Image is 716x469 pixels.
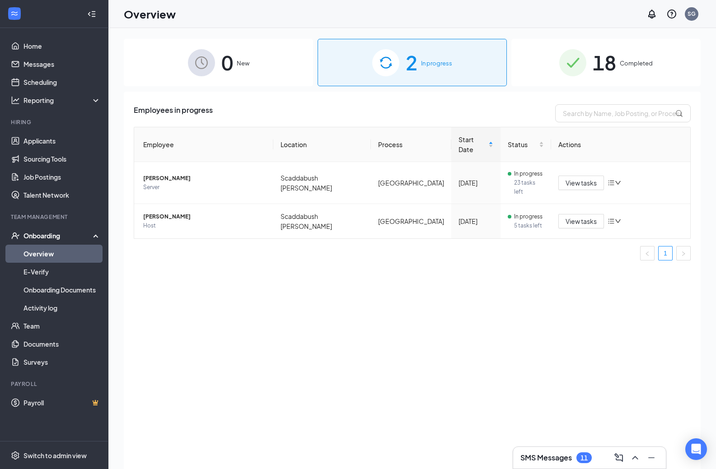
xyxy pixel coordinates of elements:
[23,73,101,91] a: Scheduling
[646,452,657,463] svg: Minimize
[124,6,176,22] h1: Overview
[501,127,551,162] th: Status
[237,59,249,68] span: New
[23,317,101,335] a: Team
[11,118,99,126] div: Hiring
[11,451,20,460] svg: Settings
[644,450,659,465] button: Minimize
[273,127,371,162] th: Location
[11,96,20,105] svg: Analysis
[23,353,101,371] a: Surveys
[514,212,543,221] span: In progress
[666,9,677,19] svg: QuestionInfo
[514,178,544,196] span: 23 tasks left
[23,132,101,150] a: Applicants
[273,204,371,238] td: Scaddabush [PERSON_NAME]
[520,453,572,463] h3: SMS Messages
[508,139,537,149] span: Status
[514,169,543,178] span: In progress
[221,47,233,78] span: 0
[23,281,101,299] a: Onboarding Documents
[658,246,673,260] li: 1
[640,246,655,260] li: Previous Page
[608,218,615,225] span: bars
[11,231,20,240] svg: UserCheck
[593,47,616,78] span: 18
[371,204,451,238] td: [GEOGRAPHIC_DATA]
[555,104,691,122] input: Search by Name, Job Posting, or Process
[676,246,691,260] li: Next Page
[514,221,544,230] span: 5 tasks left
[459,135,487,154] span: Start Date
[23,96,101,105] div: Reporting
[87,9,96,19] svg: Collapse
[23,299,101,317] a: Activity log
[406,47,417,78] span: 2
[646,9,657,19] svg: Notifications
[688,10,696,18] div: SG
[23,168,101,186] a: Job Postings
[685,438,707,460] div: Open Intercom Messenger
[23,55,101,73] a: Messages
[143,212,266,221] span: [PERSON_NAME]
[608,179,615,186] span: bars
[134,127,273,162] th: Employee
[11,213,99,221] div: Team Management
[23,186,101,204] a: Talent Network
[580,454,588,462] div: 11
[23,451,87,460] div: Switch to admin view
[640,246,655,260] button: left
[23,394,101,412] a: PayrollCrown
[566,178,597,188] span: View tasks
[23,37,101,55] a: Home
[421,59,452,68] span: In progress
[143,221,266,230] span: Host
[558,176,604,190] button: View tasks
[23,150,101,168] a: Sourcing Tools
[23,245,101,263] a: Overview
[371,162,451,204] td: [GEOGRAPHIC_DATA]
[143,183,266,192] span: Server
[676,246,691,260] button: right
[566,216,597,226] span: View tasks
[612,450,626,465] button: ComposeMessage
[551,127,690,162] th: Actions
[681,251,686,256] span: right
[134,104,213,122] span: Employees in progress
[620,59,653,68] span: Completed
[558,214,604,228] button: View tasks
[459,216,494,226] div: [DATE]
[10,9,19,18] svg: WorkstreamLogo
[273,162,371,204] td: Scaddabush [PERSON_NAME]
[645,251,650,256] span: left
[628,450,642,465] button: ChevronUp
[143,174,266,183] span: [PERSON_NAME]
[371,127,451,162] th: Process
[23,231,93,240] div: Onboarding
[11,380,99,388] div: Payroll
[615,180,621,186] span: down
[459,178,494,188] div: [DATE]
[23,335,101,353] a: Documents
[23,263,101,281] a: E-Verify
[630,452,641,463] svg: ChevronUp
[615,218,621,224] span: down
[613,452,624,463] svg: ComposeMessage
[659,246,672,260] a: 1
